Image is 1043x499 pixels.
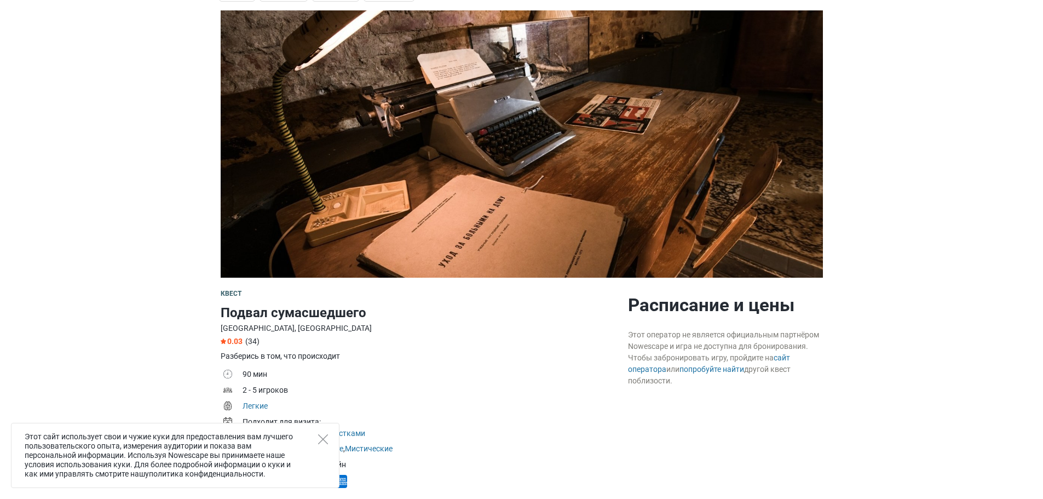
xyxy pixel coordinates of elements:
td: , , [243,415,619,442]
div: Этот сайт использует свои и чужие куки для предоставления вам лучшего пользовательского опыта, из... [11,423,339,488]
td: , , [243,442,619,458]
div: [GEOGRAPHIC_DATA], [GEOGRAPHIC_DATA] [221,323,619,334]
span: Квест [221,290,242,297]
a: Мистические [345,444,393,453]
h1: Подвал сумасшедшего [221,303,619,323]
img: Star [221,339,226,344]
a: Легкие [243,402,268,410]
h2: Расписание и цены [628,294,823,316]
td: 90 мин [243,368,619,383]
span: (34) [245,337,260,346]
div: Разберись в том, что происходит [221,351,619,362]
div: Этот оператор не является официальным партнёром Nowescape и игра не доступна для бронирования. Чт... [628,329,823,387]
td: 2 - 5 игроков [243,383,619,399]
div: Подходит для визита: [243,416,619,428]
button: Close [318,434,328,444]
span: 0.03 [221,337,243,346]
div: Оплата на месте, или онлайн [243,459,619,471]
img: Подвал сумасшедшего photo 1 [221,10,823,278]
a: попробуйте найти [679,365,744,374]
